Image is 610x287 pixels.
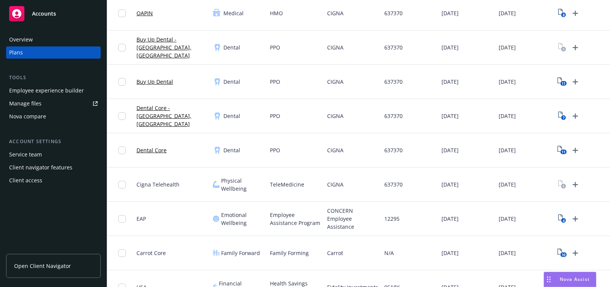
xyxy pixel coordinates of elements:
[9,46,23,59] div: Plans
[6,110,101,123] a: Nova compare
[499,146,516,154] span: [DATE]
[270,211,321,227] span: Employee Assistance Program
[499,112,516,120] span: [DATE]
[499,249,516,257] span: [DATE]
[556,41,568,54] a: View Plan Documents
[6,97,101,110] a: Manage files
[441,112,459,120] span: [DATE]
[6,33,101,46] a: Overview
[136,215,146,223] span: EAP
[327,207,378,231] span: CONCERN Employee Assistance
[569,76,581,88] a: Upload Plan Documents
[118,78,126,86] input: Toggle Row Selected
[327,180,344,188] span: CIGNA
[6,74,101,81] div: Tools
[562,81,565,86] text: 11
[32,11,56,17] span: Accounts
[136,249,166,257] span: Carrot Core
[136,9,153,17] a: OAPIN
[562,150,565,155] text: 11
[6,161,101,174] a: Client navigator features
[384,146,403,154] span: 637370
[221,211,264,227] span: Emotional Wellbeing
[384,43,403,51] span: 637370
[562,218,564,223] text: 4
[327,249,343,257] span: Carrot
[569,179,581,191] a: Upload Plan Documents
[221,249,260,257] span: Family Forward
[270,78,280,86] span: PPO
[569,213,581,225] a: Upload Plan Documents
[136,180,180,188] span: Cigna Telehealth
[544,272,554,287] div: Drag to move
[569,7,581,19] a: Upload Plan Documents
[327,43,344,51] span: CIGNA
[569,247,581,259] a: Upload Plan Documents
[9,110,46,123] div: Nova compare
[556,144,568,156] a: View Plan Documents
[544,272,596,287] button: Nova Assist
[6,85,101,97] a: Employee experience builder
[6,148,101,161] a: Service team
[569,144,581,156] a: Upload Plan Documents
[384,78,403,86] span: 637370
[118,10,126,17] input: Toggle Row Selected
[499,43,516,51] span: [DATE]
[136,104,207,128] a: Dental Core - [GEOGRAPHIC_DATA], [GEOGRAPHIC_DATA]
[118,147,126,154] input: Toggle Row Selected
[136,78,173,86] a: Buy Up Dental
[499,180,516,188] span: [DATE]
[556,76,568,88] a: View Plan Documents
[223,78,240,86] span: Dental
[9,148,42,161] div: Service team
[223,43,240,51] span: Dental
[562,115,564,120] text: 7
[6,46,101,59] a: Plans
[223,146,240,154] span: Dental
[384,9,403,17] span: 637370
[6,3,101,24] a: Accounts
[441,43,459,51] span: [DATE]
[562,252,565,257] text: 10
[9,97,42,110] div: Manage files
[118,215,126,223] input: Toggle Row Selected
[270,146,280,154] span: PPO
[118,181,126,188] input: Toggle Row Selected
[556,213,568,225] a: View Plan Documents
[327,112,344,120] span: CIGNA
[384,180,403,188] span: 637370
[556,179,568,191] a: View Plan Documents
[136,146,167,154] a: Dental Core
[441,215,459,223] span: [DATE]
[270,9,283,17] span: HMO
[327,9,344,17] span: CIGNA
[118,249,126,257] input: Toggle Row Selected
[6,174,101,187] a: Client access
[327,146,344,154] span: CIGNA
[270,249,309,257] span: Family Forming
[499,215,516,223] span: [DATE]
[136,35,207,59] a: Buy Up Dental - [GEOGRAPHIC_DATA], [GEOGRAPHIC_DATA]
[221,177,264,193] span: Physical Wellbeing
[118,44,126,51] input: Toggle Row Selected
[499,9,516,17] span: [DATE]
[270,180,304,188] span: TeleMedicine
[384,249,394,257] span: N/A
[556,7,568,19] a: View Plan Documents
[9,161,72,174] div: Client navigator features
[562,13,564,18] text: 8
[384,215,400,223] span: 12295
[327,78,344,86] span: CIGNA
[9,85,84,97] div: Employee experience builder
[499,78,516,86] span: [DATE]
[118,112,126,120] input: Toggle Row Selected
[441,78,459,86] span: [DATE]
[9,33,33,46] div: Overview
[441,249,459,257] span: [DATE]
[556,247,568,259] a: View Plan Documents
[441,180,459,188] span: [DATE]
[223,9,244,17] span: Medical
[270,112,280,120] span: PPO
[6,138,101,145] div: Account settings
[556,110,568,122] a: View Plan Documents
